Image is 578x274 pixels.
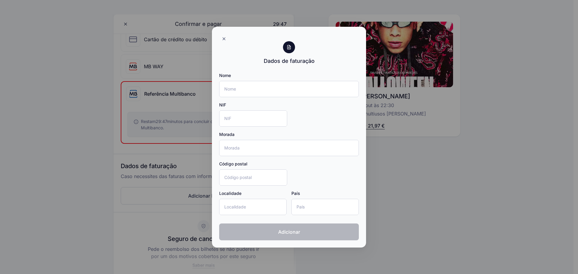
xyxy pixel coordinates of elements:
[219,169,287,186] input: Código postal
[219,199,287,215] input: Localidade
[219,190,241,196] label: Localidade
[219,110,287,127] input: NIF
[291,190,300,196] label: País
[219,72,231,79] label: Nome
[219,131,235,137] label: Morada
[219,140,359,156] input: Morada
[219,223,359,240] button: Adicionar
[278,228,300,236] span: Adicionar
[219,102,226,108] label: NIF
[291,199,359,215] input: País
[219,81,359,97] input: Nome
[264,57,315,65] div: Dados de faturação
[219,161,247,167] label: Código postal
